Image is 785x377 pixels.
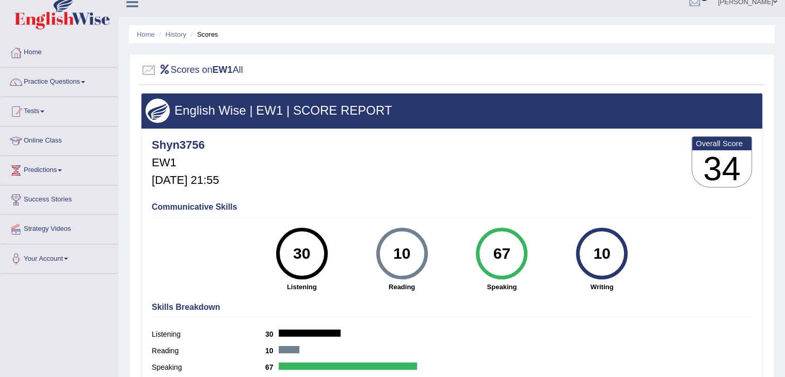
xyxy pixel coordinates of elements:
a: Tests [1,97,118,123]
h5: EW1 [152,156,219,169]
strong: Writing [557,282,647,292]
label: Reading [152,345,265,356]
label: Speaking [152,362,265,373]
div: 30 [283,232,321,275]
b: Overall Score [696,139,748,148]
a: Home [1,38,118,64]
b: 67 [265,363,279,371]
div: 10 [583,232,621,275]
h5: [DATE] 21:55 [152,174,219,186]
a: Practice Questions [1,68,118,93]
b: EW1 [213,65,233,75]
strong: Reading [357,282,447,292]
h4: Shyn3756 [152,139,219,151]
b: 30 [265,330,279,338]
a: Predictions [1,156,118,182]
h2: Scores on All [141,62,243,78]
a: Your Account [1,244,118,270]
h3: English Wise | EW1 | SCORE REPORT [146,104,758,117]
label: Listening [152,329,265,340]
img: wings.png [146,99,170,123]
b: 10 [265,347,279,355]
div: 10 [383,232,421,275]
a: Home [137,30,155,38]
h3: 34 [692,150,751,187]
a: Success Stories [1,185,118,211]
a: Online Class [1,127,118,152]
strong: Listening [257,282,347,292]
div: 67 [483,232,521,275]
h4: Communicative Skills [152,202,752,212]
li: Scores [188,29,218,39]
strong: Speaking [457,282,547,292]
a: Strategy Videos [1,215,118,241]
h4: Skills Breakdown [152,303,752,312]
a: History [166,30,186,38]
